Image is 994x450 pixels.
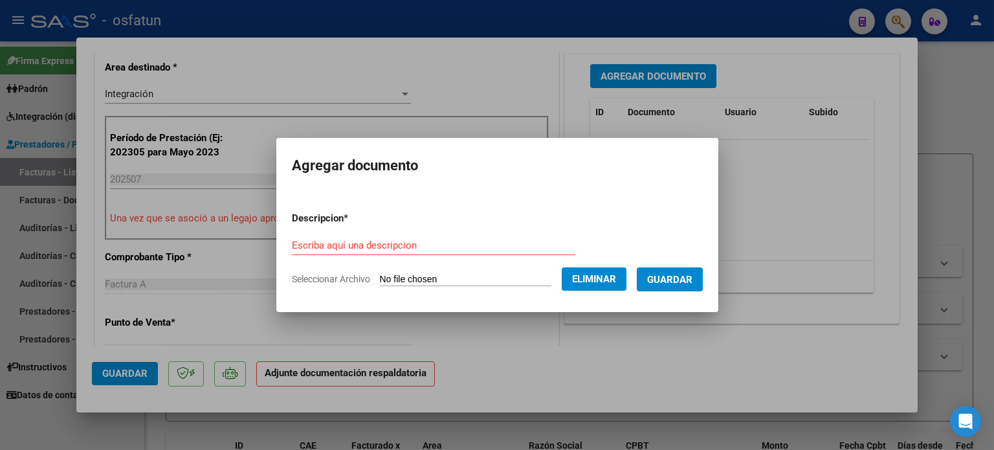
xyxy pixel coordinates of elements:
span: Guardar [647,274,692,286]
span: Eliminar [572,273,616,285]
button: Eliminar [562,267,626,291]
div: Open Intercom Messenger [950,406,981,437]
button: Guardar [637,267,703,291]
h2: Agregar documento [292,153,703,178]
p: Descripcion [292,211,415,226]
span: Seleccionar Archivo [292,274,370,284]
